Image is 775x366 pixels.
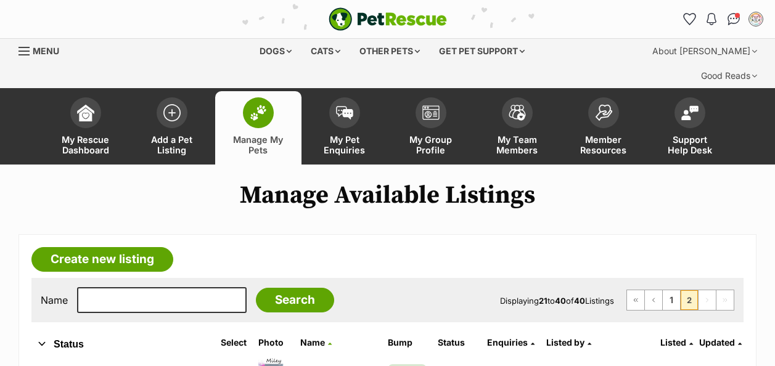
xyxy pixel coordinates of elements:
[509,105,526,121] img: team-members-icon-5396bd8760b3fe7c0b43da4ab00e1e3bb1a5d9ba89233759b79545d2d3fc5d0d.svg
[679,9,699,29] a: Favourites
[644,39,766,63] div: About [PERSON_NAME]
[707,13,716,25] img: notifications-46538b983faf8c2785f20acdc204bb7945ddae34d4c08c2a6579f10ce5e182be.svg
[474,91,560,165] a: My Team Members
[129,91,215,165] a: Add a Pet Listing
[546,337,584,348] span: Listed by
[31,336,202,352] button: Status
[487,337,535,348] a: Enquiries
[317,134,372,155] span: My Pet Enquiries
[43,91,129,165] a: My Rescue Dashboard
[728,13,740,25] img: chat-41dd97257d64d25036548639549fe6c8038ab92f7586957e7f3b1b290dea8141.svg
[301,91,388,165] a: My Pet Enquiries
[660,337,686,348] span: Listed
[746,9,766,29] button: My account
[595,104,612,121] img: member-resources-icon-8e73f808a243e03378d46382f2149f9095a855e16c252ad45f914b54edf8863c.svg
[77,104,94,121] img: dashboard-icon-eb2f2d2d3e046f16d808141f083e7271f6b2e854fb5c12c21221c1fb7104beca.svg
[251,39,300,63] div: Dogs
[215,91,301,165] a: Manage My Pets
[163,104,181,121] img: add-pet-listing-icon-0afa8454b4691262ce3f59096e99ab1cd57d4a30225e0717b998d2c9b9846f56.svg
[692,63,766,88] div: Good Reads
[41,295,68,306] label: Name
[430,39,533,63] div: Get pet support
[555,296,566,306] strong: 40
[662,134,718,155] span: Support Help Desk
[383,333,432,352] th: Bump
[329,7,447,31] img: logo-e224e6f780fb5917bec1dbf3a21bbac754714ae5b6737aabdf751b685950b380.svg
[702,9,721,29] button: Notifications
[681,105,699,120] img: help-desk-icon-fdf02630f3aa405de69fd3d07c3f3aa587a6932b1a1747fa1d2bba05be0121f9.svg
[627,290,644,310] a: First page
[302,39,349,63] div: Cats
[539,296,547,306] strong: 21
[750,13,762,25] img: A Safe Place For Meow profile pic
[645,290,662,310] a: Previous page
[253,333,294,352] th: Photo
[647,91,733,165] a: Support Help Desk
[716,290,734,310] span: Last page
[487,337,528,348] span: translation missing: en.admin.listings.index.attributes.enquiries
[500,296,614,306] span: Displaying to of Listings
[216,333,252,352] th: Select
[58,134,113,155] span: My Rescue Dashboard
[546,337,591,348] a: Listed by
[256,288,334,312] input: Search
[699,337,735,348] span: Updated
[388,91,474,165] a: My Group Profile
[300,337,332,348] a: Name
[699,337,742,348] a: Updated
[679,9,766,29] ul: Account quick links
[31,247,173,272] a: Create new listing
[33,46,59,56] span: Menu
[18,39,68,61] a: Menu
[560,91,647,165] a: Member Resources
[660,337,693,348] a: Listed
[663,290,680,310] a: Page 1
[433,333,482,352] th: Status
[574,296,585,306] strong: 40
[144,134,200,155] span: Add a Pet Listing
[626,290,734,311] nav: Pagination
[724,9,744,29] a: Conversations
[336,106,353,120] img: pet-enquiries-icon-7e3ad2cf08bfb03b45e93fb7055b45f3efa6380592205ae92323e6603595dc1f.svg
[250,105,267,121] img: manage-my-pets-icon-02211641906a0b7f246fdf0571729dbe1e7629f14944591b6c1af311fb30b64b.svg
[681,290,698,310] span: Page 2
[422,105,440,120] img: group-profile-icon-3fa3cf56718a62981997c0bc7e787c4b2cf8bcc04b72c1350f741eb67cf2f40e.svg
[351,39,429,63] div: Other pets
[403,134,459,155] span: My Group Profile
[490,134,545,155] span: My Team Members
[300,337,325,348] span: Name
[231,134,286,155] span: Manage My Pets
[576,134,631,155] span: Member Resources
[699,290,716,310] span: Next page
[329,7,447,31] a: PetRescue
